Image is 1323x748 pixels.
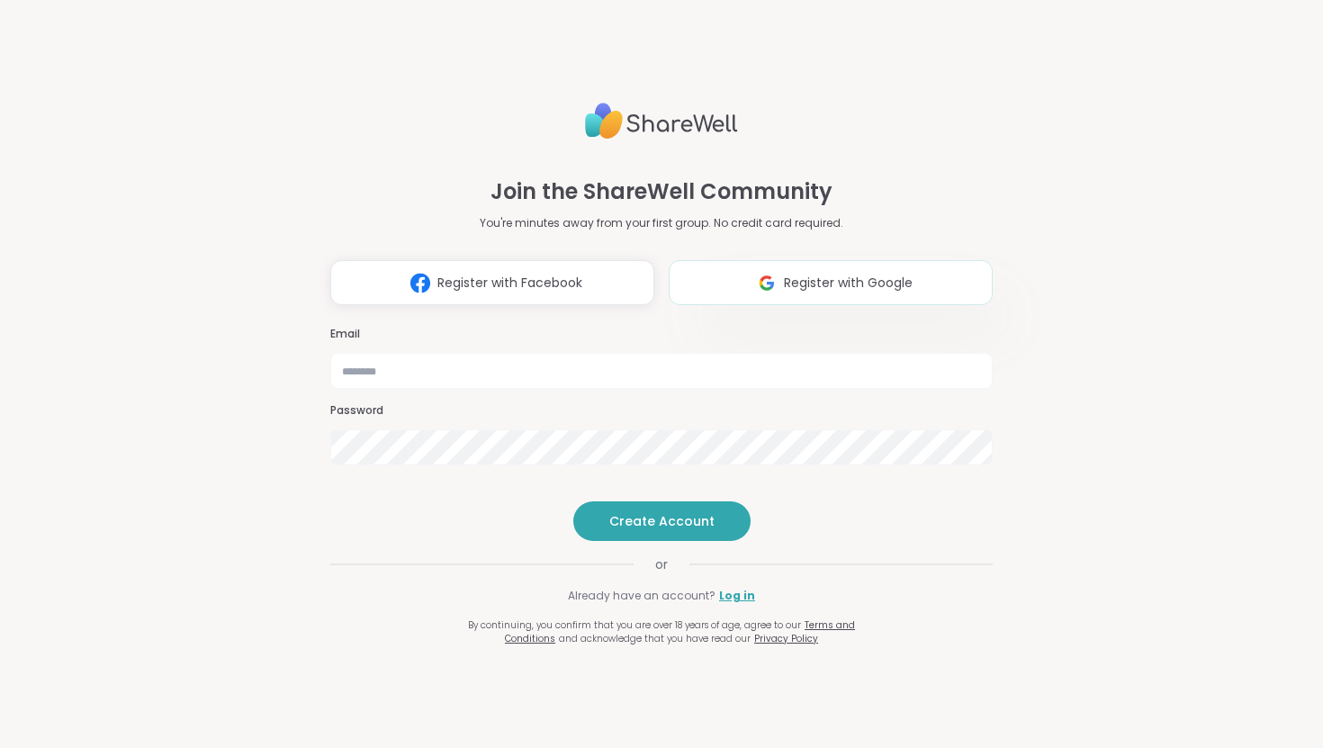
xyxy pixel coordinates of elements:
[573,501,751,541] button: Create Account
[719,588,755,604] a: Log in
[403,266,437,300] img: ShareWell Logomark
[754,632,818,645] a: Privacy Policy
[669,260,993,305] button: Register with Google
[437,274,582,293] span: Register with Facebook
[750,266,784,300] img: ShareWell Logomark
[609,512,715,530] span: Create Account
[330,327,993,342] h3: Email
[568,588,715,604] span: Already have an account?
[330,260,654,305] button: Register with Facebook
[490,176,832,208] h1: Join the ShareWell Community
[505,618,855,645] a: Terms and Conditions
[634,555,689,573] span: or
[480,215,843,231] p: You're minutes away from your first group. No credit card required.
[330,403,993,419] h3: Password
[468,618,801,632] span: By continuing, you confirm that you are over 18 years of age, agree to our
[784,274,913,293] span: Register with Google
[559,632,751,645] span: and acknowledge that you have read our
[585,95,738,147] img: ShareWell Logo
